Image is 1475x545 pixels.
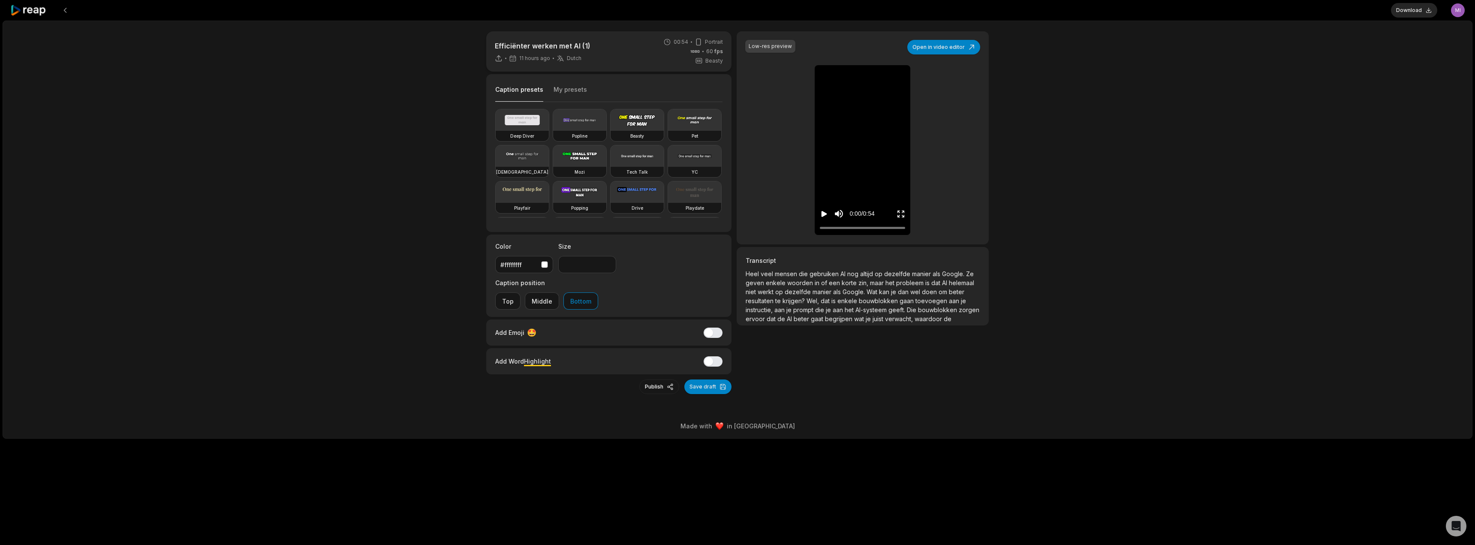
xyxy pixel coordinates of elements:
[833,306,845,313] span: aan
[514,205,530,211] h3: Playfair
[714,48,723,54] span: fps
[495,242,553,251] label: Color
[879,288,891,295] span: kan
[873,315,885,322] span: juist
[563,292,598,310] button: Bottom
[949,288,964,295] span: beter
[749,42,792,50] div: Low-res preview
[495,278,598,287] label: Caption position
[854,315,866,322] span: wat
[496,169,548,175] h3: [DEMOGRAPHIC_DATA]
[829,279,842,286] span: een
[500,260,538,269] div: #ffffffff
[900,297,915,304] span: gaan
[758,288,775,295] span: werkt
[810,270,840,277] span: gebruiken
[775,297,783,304] span: te
[831,297,837,304] span: is
[813,288,833,295] span: manier
[910,288,922,295] span: wel
[915,297,949,304] span: toevoegen
[787,315,794,322] span: AI
[896,279,925,286] span: probleem
[821,279,829,286] span: of
[912,270,933,277] span: manier
[785,288,813,295] span: dezelfde
[885,315,915,322] span: verwacht,
[888,306,907,313] span: geeft.
[942,270,966,277] span: Google.
[885,279,896,286] span: het
[766,279,787,286] span: enkele
[870,279,885,286] span: maar
[692,169,698,175] h3: YC
[931,279,942,286] span: dat
[942,279,949,286] span: AI
[571,205,588,211] h3: Popping
[825,315,854,322] span: begrijpen
[793,306,815,313] span: prompt
[807,297,821,304] span: Wel,
[674,38,688,46] span: 00:54
[706,48,723,55] span: 60
[845,306,855,313] span: het
[859,297,900,304] span: bouwblokken
[746,270,761,277] span: Heel
[925,279,931,286] span: is
[774,306,786,313] span: aan
[786,306,793,313] span: je
[867,288,879,295] span: Wat
[944,315,951,322] span: de
[639,379,679,394] button: Publish
[495,292,521,310] button: Top
[692,132,698,139] h3: Pet
[775,270,799,277] span: mensen
[495,328,524,337] span: Add Emoji
[572,132,587,139] h3: Popline
[834,208,844,219] button: Mute sound
[840,270,847,277] span: AI
[705,57,723,65] span: Beasty
[799,270,810,277] span: die
[821,297,831,304] span: dat
[1391,3,1437,18] button: Download
[716,422,723,430] img: heart emoji
[746,288,758,295] span: niet
[847,270,860,277] span: nog
[860,270,875,277] span: altijd
[891,288,898,295] span: je
[949,279,974,286] span: helemaal
[794,315,811,322] span: beter
[855,306,888,313] span: AI-systeem
[815,279,821,286] span: in
[527,327,536,338] span: 🤩
[11,422,1464,431] div: Made with in [GEOGRAPHIC_DATA]
[684,379,731,394] button: Save draft
[626,169,648,175] h3: Tech Talk
[843,288,867,295] span: Google.
[826,306,833,313] span: je
[961,297,966,304] span: je
[567,55,581,62] span: Dutch
[966,270,974,277] span: Ze
[884,270,912,277] span: dezelfde
[775,288,785,295] span: op
[495,256,553,273] button: #ffffffff
[815,306,826,313] span: die
[777,315,787,322] span: de
[949,297,961,304] span: aan
[630,132,644,139] h3: Beasty
[783,297,807,304] span: krijgen?
[1446,516,1466,536] div: Open Intercom Messenger
[510,132,534,139] h3: Deep Diver
[558,242,616,251] label: Size
[705,38,723,46] span: Portrait
[525,292,559,310] button: Middle
[767,315,777,322] span: dat
[787,279,815,286] span: woorden
[922,288,939,295] span: doen
[524,358,551,365] span: Highlight
[746,279,766,286] span: geven
[866,315,873,322] span: je
[811,315,825,322] span: gaat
